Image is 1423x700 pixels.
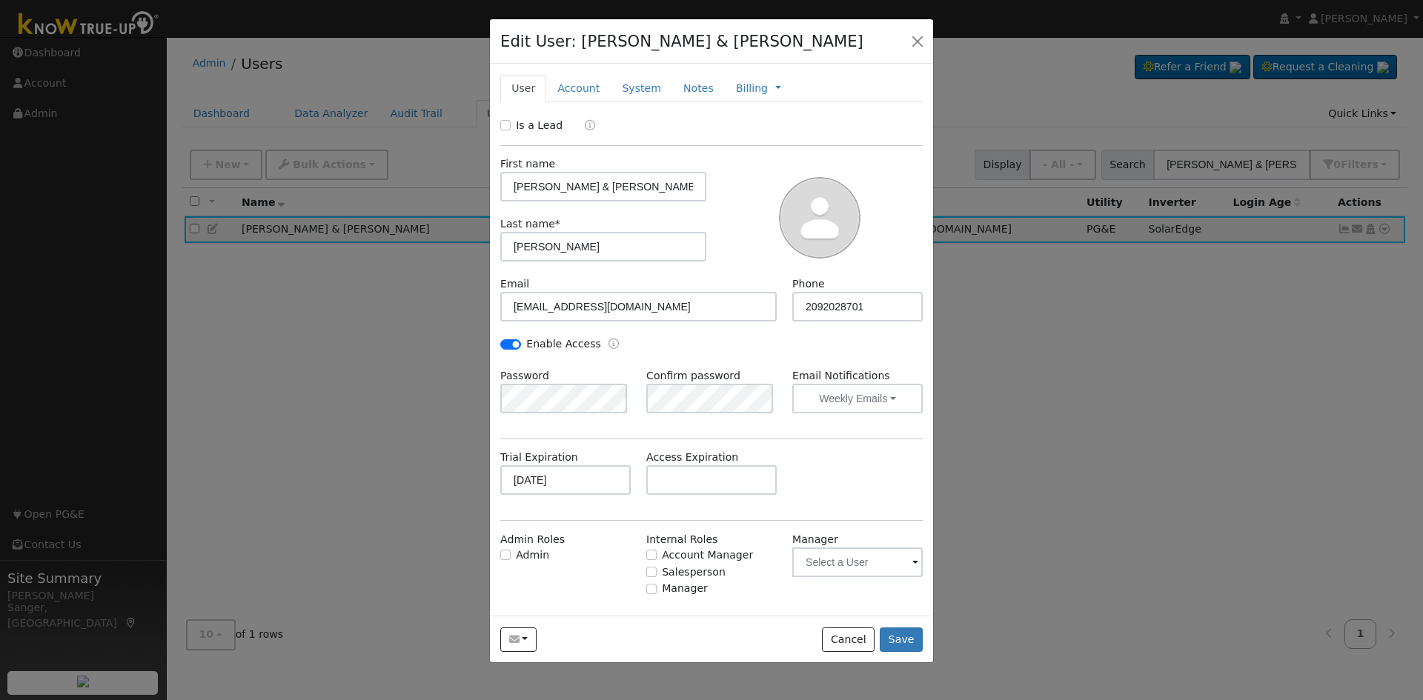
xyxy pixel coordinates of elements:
[792,368,923,384] label: Email Notifications
[546,75,611,102] a: Account
[736,81,768,96] a: Billing
[792,276,825,292] label: Phone
[516,547,549,563] label: Admin
[500,550,511,560] input: Admin
[792,384,923,413] button: Weekly Emails
[646,532,717,547] label: Internal Roles
[500,368,549,384] label: Password
[662,564,726,580] label: Salesperson
[500,532,565,547] label: Admin Roles
[792,547,923,577] input: Select a User
[662,547,753,563] label: Account Manager
[516,118,563,133] label: Is a Lead
[822,627,875,653] button: Cancel
[500,450,578,465] label: Trial Expiration
[608,336,619,353] a: Enable Access
[889,613,923,628] div: Stats
[555,218,560,230] span: Required
[646,550,657,560] input: Account Manager
[500,627,537,653] button: glennnicholas209@gmail.com
[500,216,560,232] label: Last name
[646,584,657,594] input: Manager
[611,75,672,102] a: System
[646,567,657,577] input: Salesperson
[500,30,863,53] h4: Edit User: [PERSON_NAME] & [PERSON_NAME]
[646,450,738,465] label: Access Expiration
[500,120,511,130] input: Is a Lead
[646,368,740,384] label: Confirm password
[526,336,601,352] label: Enable Access
[500,156,555,172] label: First name
[500,75,546,102] a: User
[500,276,529,292] label: Email
[574,118,595,135] a: Lead
[880,627,923,653] button: Save
[672,75,725,102] a: Notes
[662,581,708,596] label: Manager
[792,532,838,547] label: Manager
